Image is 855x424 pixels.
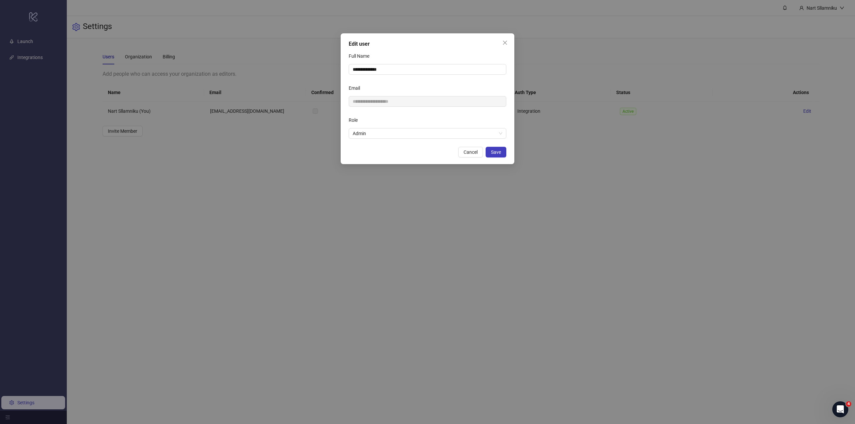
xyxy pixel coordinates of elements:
button: Save [486,147,506,157]
label: Full Name [349,51,374,61]
span: close [502,40,508,45]
input: Full Name [349,64,506,75]
span: 4 [846,401,851,407]
span: Save [491,149,501,155]
iframe: Intercom live chat [832,401,848,417]
label: Role [349,115,362,125]
button: Cancel [458,147,483,157]
input: Email [349,96,506,107]
span: Cancel [464,149,478,155]
label: Email [349,83,364,93]
button: Close [500,37,510,48]
span: Admin [353,128,502,138]
div: Edit user [349,40,506,48]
